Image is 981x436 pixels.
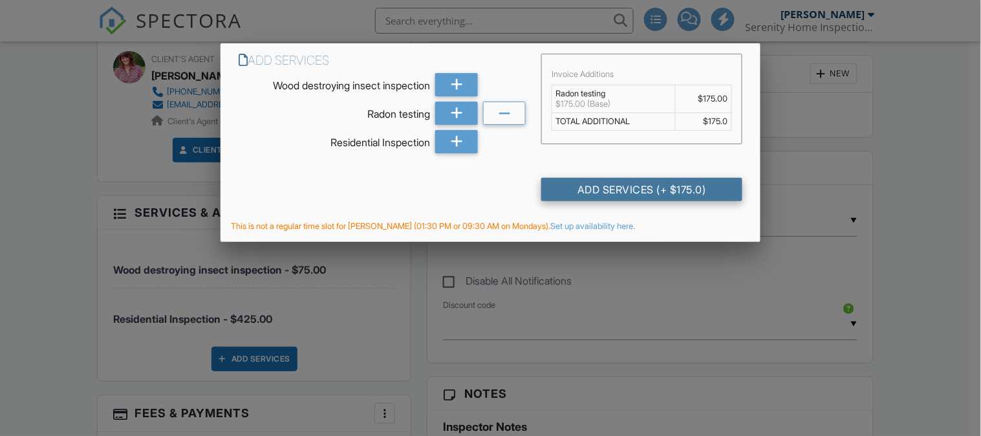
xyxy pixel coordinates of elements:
h6: Add Services [239,54,526,67]
div: Invoice Additions [552,69,731,80]
td: Radon testing [552,85,676,113]
td: TOTAL ADDITIONAL [552,113,676,131]
div: $175.00 (Base) [555,99,672,109]
div: Wood destroying insect inspection [239,73,430,93]
div: Residential Inspection [239,130,430,149]
div: This is not a regular time slot for [PERSON_NAME] (01:30 PM or 09:30 AM on Mondays). [221,221,760,232]
td: $175.0 [676,113,731,131]
a: Set up availability here. [550,221,635,231]
td: $175.00 [676,85,731,113]
div: Radon testing [239,102,430,121]
div: Add Services (+ $175.0) [541,178,742,201]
